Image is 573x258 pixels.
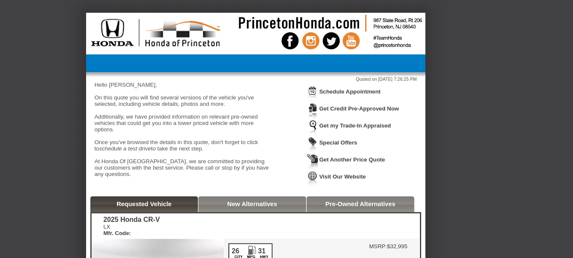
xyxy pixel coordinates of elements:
[319,122,391,129] a: Get my Trade-In Appraised
[307,137,319,153] img: Icon_WeeklySpecials.png
[103,230,131,236] b: Mfr. Code:
[325,201,395,207] a: Pre-Owned Alternatives
[369,243,387,249] td: MSRP:
[319,105,399,112] a: Get Credit Pre-Approved Now
[387,243,407,249] td: $32,995
[307,86,319,102] img: Icon_ScheduleAppointment.png
[257,247,266,255] div: 31
[95,77,417,82] div: Quoted on [DATE] 7:26:25 PM
[227,201,277,207] a: New Alternatives
[231,247,240,255] div: 26
[319,139,358,146] a: Special Offers
[99,145,151,152] em: schedule a test drive
[319,156,385,163] a: Get Another Price Quote
[319,173,366,180] a: Visit Our Website
[307,103,319,119] img: Icon_CreditApproval.png
[103,216,160,224] div: 2025 Honda CR-V
[307,154,319,170] img: Icon_GetQuote.png
[307,120,319,136] img: Icon_TradeInAppraisal.png
[103,224,160,236] div: LX
[95,82,273,184] div: Hello [PERSON_NAME], On this quote you will find several versions of the vehicle you've selected,...
[319,88,381,95] a: Schedule Appointment
[117,201,172,207] a: Requested Vehicle
[307,171,319,187] img: Icon_VisitWebsite.png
